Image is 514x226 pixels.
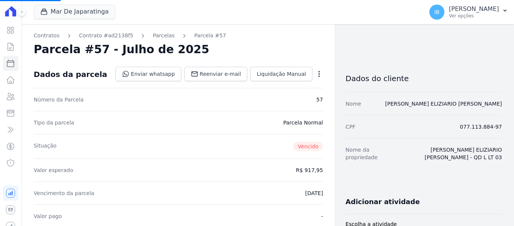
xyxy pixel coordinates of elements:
dt: Nome [345,100,361,108]
dt: Tipo da parcela [34,119,75,126]
dd: [DATE] [305,189,323,197]
span: Vencido [293,142,323,151]
dt: Situação [34,142,57,151]
p: [PERSON_NAME] [449,5,499,13]
a: Contratos [34,32,59,40]
dd: 077.113.884-97 [460,123,502,131]
a: Reenviar e-mail [184,67,248,81]
dd: 57 [316,96,323,103]
p: Ver opções [449,13,499,19]
a: Parcelas [153,32,175,40]
dd: R$ 917,95 [296,166,323,174]
dt: Valor esperado [34,166,73,174]
nav: Breadcrumb [34,32,323,40]
dt: CPF [345,123,355,131]
a: Parcela #57 [194,32,226,40]
a: Contrato #ad2138f5 [79,32,133,40]
a: Liquidação Manual [250,67,312,81]
h3: Dados do cliente [345,74,502,83]
dd: [PERSON_NAME] ELIZIARIO [PERSON_NAME] - QD L LT 03 [393,146,502,161]
a: Enviar whatsapp [116,67,181,81]
span: Liquidação Manual [257,70,306,78]
dt: Nome da propriedade [345,146,387,161]
button: IB [PERSON_NAME] Ver opções [423,2,514,23]
dd: - [321,212,323,220]
span: Reenviar e-mail [200,70,241,78]
span: IB [434,9,439,15]
a: [PERSON_NAME] ELIZIARIO [PERSON_NAME] [385,101,502,107]
button: Mar De Japaratinga [34,5,115,19]
h2: Parcela #57 - Julho de 2025 [34,43,210,56]
dd: Parcela Normal [283,119,323,126]
dt: Valor pago [34,212,62,220]
h3: Adicionar atividade [345,197,420,206]
div: Dados da parcela [34,70,107,79]
dt: Vencimento da parcela [34,189,94,197]
dt: Número da Parcela [34,96,84,103]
